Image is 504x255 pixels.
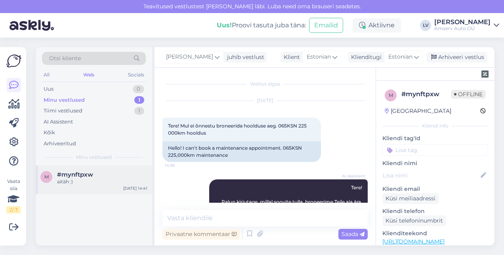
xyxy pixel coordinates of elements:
[76,154,112,161] span: Minu vestlused
[309,18,343,33] button: Emailid
[166,53,213,61] span: [PERSON_NAME]
[168,123,308,136] span: Tere! Mul ei õnnestu broneerida hoolduse aeg. 065KSN 225 000km hooldus
[49,54,81,63] span: Otsi kliente
[42,70,51,80] div: All
[389,92,393,98] span: m
[123,185,147,191] div: [DATE] 14:41
[217,21,232,29] b: Uus!
[126,70,146,80] div: Socials
[134,96,144,104] div: 1
[6,178,21,213] div: Vaata siia
[382,207,488,215] p: Kliendi telefon
[434,19,499,32] a: [PERSON_NAME]Amserv Auto OÜ
[44,174,49,180] span: m
[353,18,401,32] div: Aktiivne
[44,140,76,148] div: Arhiveeritud
[382,144,488,156] input: Lisa tag
[426,52,487,63] div: Arhiveeri vestlus
[382,159,488,167] p: Kliendi nimi
[165,162,195,168] span: 14:36
[382,238,445,245] a: [URL][DOMAIN_NAME]
[434,19,491,25] div: [PERSON_NAME]
[348,53,382,61] div: Klienditugi
[44,96,85,104] div: Minu vestlused
[162,97,368,104] div: [DATE]
[382,122,488,129] div: Kliendi info
[307,53,331,61] span: Estonian
[401,89,451,99] div: # mynftpxw
[6,206,21,213] div: 2 / 3
[382,134,488,143] p: Kliendi tag'id
[57,178,147,185] div: aitäh :)
[162,141,321,162] div: Hello! I can't book a maintenance appointment. 065KSN 225,000km maintenance
[57,171,93,178] span: #mynftpxw
[385,107,451,115] div: [GEOGRAPHIC_DATA]
[6,53,21,69] img: Askly Logo
[336,173,365,179] span: AI Assistent
[342,230,365,238] span: Saada
[44,118,73,126] div: AI Assistent
[388,53,412,61] span: Estonian
[224,53,264,61] div: juhib vestlust
[133,85,144,93] div: 0
[382,229,488,238] p: Klienditeekond
[481,70,489,78] img: zendesk
[281,53,300,61] div: Klient
[44,107,82,115] div: Tiimi vestlused
[217,21,306,30] div: Proovi tasuta juba täna:
[44,85,53,93] div: Uus
[162,229,240,240] div: Privaatne kommentaar
[434,25,491,32] div: Amserv Auto OÜ
[382,185,488,193] p: Kliendi email
[382,215,446,226] div: Küsi telefoninumbrit
[162,80,368,88] div: Vestlus algas
[420,20,431,31] div: LV
[383,171,479,180] input: Lisa nimi
[134,107,144,115] div: 1
[451,90,486,99] span: Offline
[382,193,439,204] div: Küsi meiliaadressi
[44,129,55,137] div: Kõik
[82,70,96,80] div: Web
[221,185,363,219] span: Tere! Palun kirjutage, millal soovite tulla, broneerime Teile aja ära. [PERSON_NAME] meie IT spet...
